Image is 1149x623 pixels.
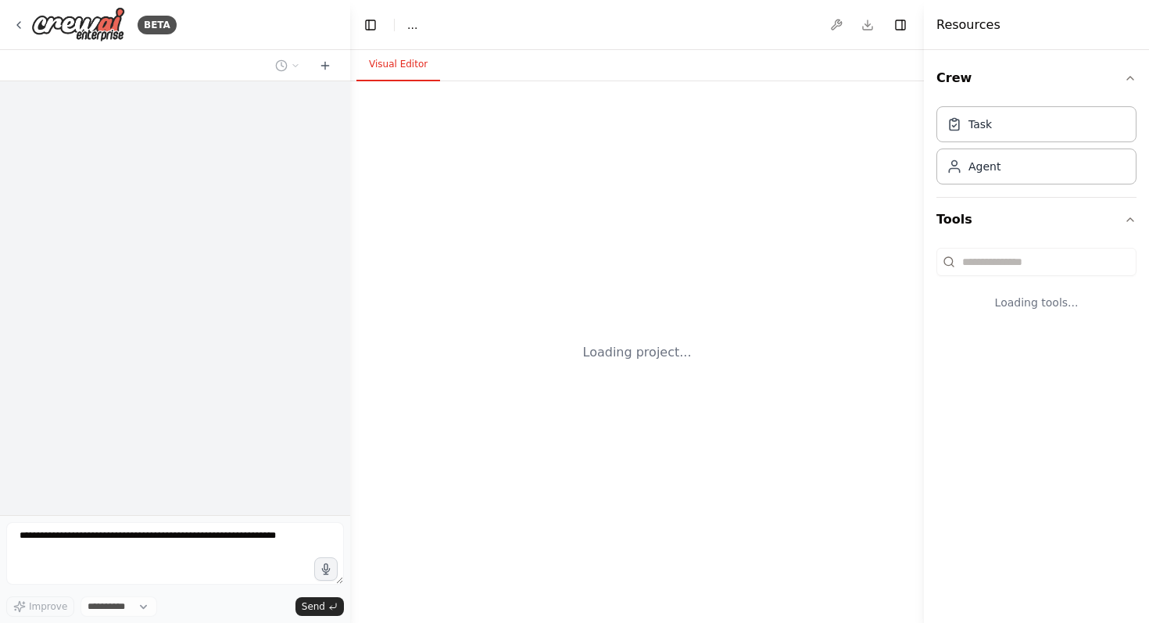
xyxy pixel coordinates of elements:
h4: Resources [936,16,1000,34]
div: Crew [936,100,1136,197]
div: BETA [138,16,177,34]
div: Agent [968,159,1000,174]
button: Hide left sidebar [360,14,381,36]
button: Click to speak your automation idea [314,557,338,581]
button: Visual Editor [356,48,440,81]
button: Improve [6,596,74,617]
button: Hide right sidebar [889,14,911,36]
button: Crew [936,56,1136,100]
div: Loading project... [583,343,692,362]
span: ... [407,17,417,33]
nav: breadcrumb [407,17,417,33]
div: Task [968,116,992,132]
button: Send [295,597,344,616]
button: Tools [936,198,1136,242]
span: Send [302,600,325,613]
button: Switch to previous chat [269,56,306,75]
img: Logo [31,7,125,42]
div: Tools [936,242,1136,335]
div: Loading tools... [936,282,1136,323]
button: Start a new chat [313,56,338,75]
span: Improve [29,600,67,613]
